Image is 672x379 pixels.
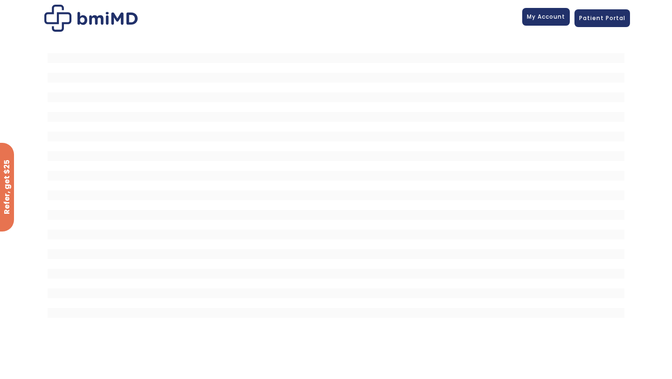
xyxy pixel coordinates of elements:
[574,9,630,27] a: Patient Portal
[48,43,624,323] iframe: MDI Patient Messaging Portal
[527,13,565,21] span: My Account
[522,8,570,26] a: My Account
[44,5,138,32] img: Patient Messaging Portal
[579,14,625,22] span: Patient Portal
